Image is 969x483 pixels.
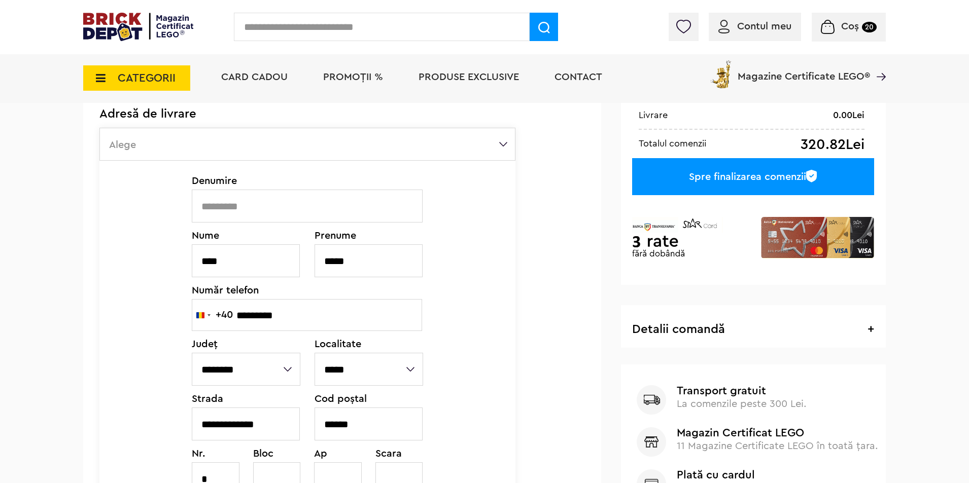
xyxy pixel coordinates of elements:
b: Magazin Certificat LEGO [677,427,879,438]
b: Plată cu cardul [677,469,879,480]
h3: Detalii comandă [632,323,874,336]
span: La comenzile peste 300 Lei. [677,399,807,409]
a: Contul meu [718,21,791,31]
span: Coș [841,21,859,31]
div: +40 [216,310,233,320]
h3: Adresă de livrare [99,108,515,120]
div: Totalul comenzii [639,137,706,150]
div: Livrare [639,109,668,121]
label: Județ [192,339,300,349]
a: Contact [555,72,602,82]
label: Localitate [315,339,423,349]
label: Nr. [192,449,240,459]
a: Produse exclusive [419,72,519,82]
label: Bloc [253,449,301,459]
small: 20 [862,22,877,32]
label: Prenume [315,231,423,241]
a: PROMOȚII % [323,72,383,82]
span: Magazine Certificate LEGO® [738,58,870,82]
label: Nume [192,231,300,241]
label: Număr telefon [192,285,423,295]
div: Spre finalizarea comenzii [632,158,874,195]
label: Alege [99,128,515,161]
label: Cod poștal [315,394,423,404]
img: Magazin Certificat LEGO [637,427,666,457]
span: 11 Magazine Certificate LEGO în toată țara. [677,441,878,451]
b: Transport gratuit [677,385,879,396]
label: Strada [192,394,300,404]
span: CATEGORII [118,72,176,84]
div: 320.82Lei [801,137,864,152]
label: Scara [375,449,424,459]
img: Transport gratuit [637,385,666,415]
label: Denumire [192,176,423,186]
div: 0.00Lei [833,109,864,121]
span: + [868,323,874,336]
label: Ap [314,449,362,459]
button: Selected country [192,300,233,330]
span: Contul meu [737,21,791,31]
a: Magazine Certificate LEGO® [870,58,886,68]
a: Card Cadou [221,72,288,82]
